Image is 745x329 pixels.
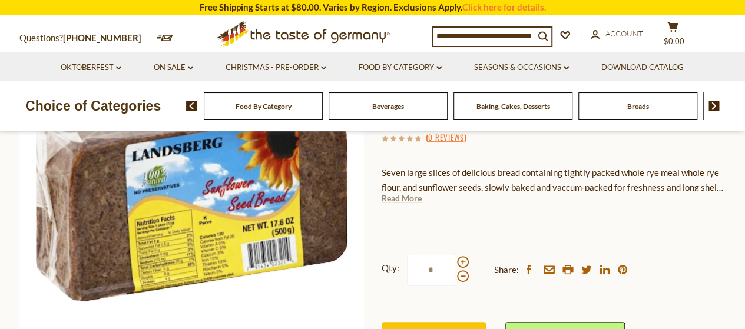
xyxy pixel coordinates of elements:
[382,192,422,204] a: Read More
[372,102,404,111] a: Beverages
[476,102,550,111] a: Baking, Cakes, Desserts
[591,28,643,41] a: Account
[605,29,643,38] span: Account
[627,102,649,111] a: Breads
[359,61,442,74] a: Food By Category
[61,61,121,74] a: Oktoberfest
[474,61,569,74] a: Seasons & Occasions
[425,131,466,143] span: ( )
[494,262,519,277] span: Share:
[154,61,193,74] a: On Sale
[19,31,150,46] p: Questions?
[186,101,197,111] img: previous arrow
[226,61,326,74] a: Christmas - PRE-ORDER
[63,32,141,43] a: [PHONE_NUMBER]
[462,2,546,12] a: Click here for details.
[601,61,684,74] a: Download Catalog
[236,102,292,111] a: Food By Category
[655,21,691,51] button: $0.00
[382,261,399,275] strong: Qty:
[407,254,455,286] input: Qty:
[382,165,726,195] p: Seven large slices of delicious bread containing tightly packed whole rye meal whole rye flour, a...
[428,131,463,144] a: 0 Reviews
[664,36,684,46] span: $0.00
[708,101,720,111] img: next arrow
